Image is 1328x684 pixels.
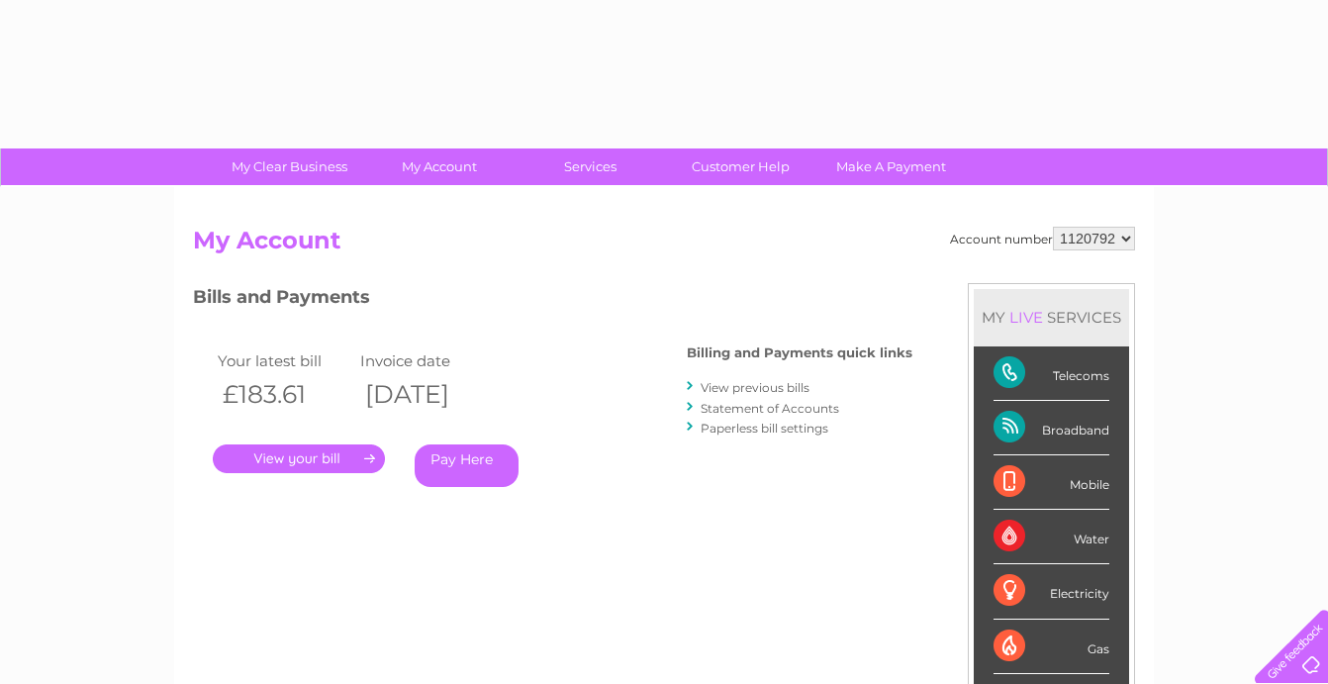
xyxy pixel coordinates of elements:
div: Account number [950,227,1135,250]
th: £183.61 [213,374,355,415]
div: Water [994,510,1109,564]
div: Gas [994,620,1109,674]
div: Broadband [994,401,1109,455]
div: LIVE [1005,308,1047,327]
a: Make A Payment [809,148,973,185]
a: View previous bills [701,380,809,395]
div: MY SERVICES [974,289,1129,345]
h2: My Account [193,227,1135,264]
a: Customer Help [659,148,822,185]
a: Services [509,148,672,185]
th: [DATE] [355,374,498,415]
div: Telecoms [994,346,1109,401]
a: Paperless bill settings [701,421,828,436]
td: Your latest bill [213,347,355,374]
div: Mobile [994,455,1109,510]
a: Statement of Accounts [701,401,839,416]
a: My Clear Business [208,148,371,185]
div: Electricity [994,564,1109,619]
a: My Account [358,148,522,185]
a: . [213,444,385,473]
td: Invoice date [355,347,498,374]
a: Pay Here [415,444,519,487]
h4: Billing and Payments quick links [687,345,912,360]
h3: Bills and Payments [193,283,912,318]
